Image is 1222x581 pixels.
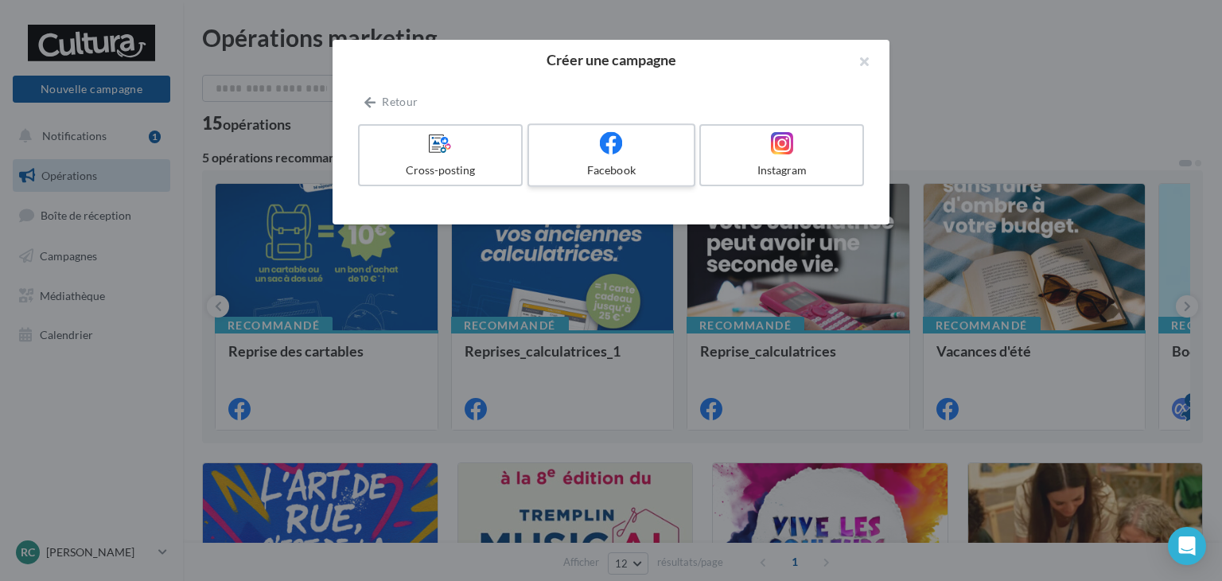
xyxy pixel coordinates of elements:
[535,162,687,178] div: Facebook
[1168,527,1206,565] div: Open Intercom Messenger
[366,162,515,178] div: Cross-posting
[707,162,856,178] div: Instagram
[358,92,424,111] button: Retour
[358,53,864,67] h2: Créer une campagne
